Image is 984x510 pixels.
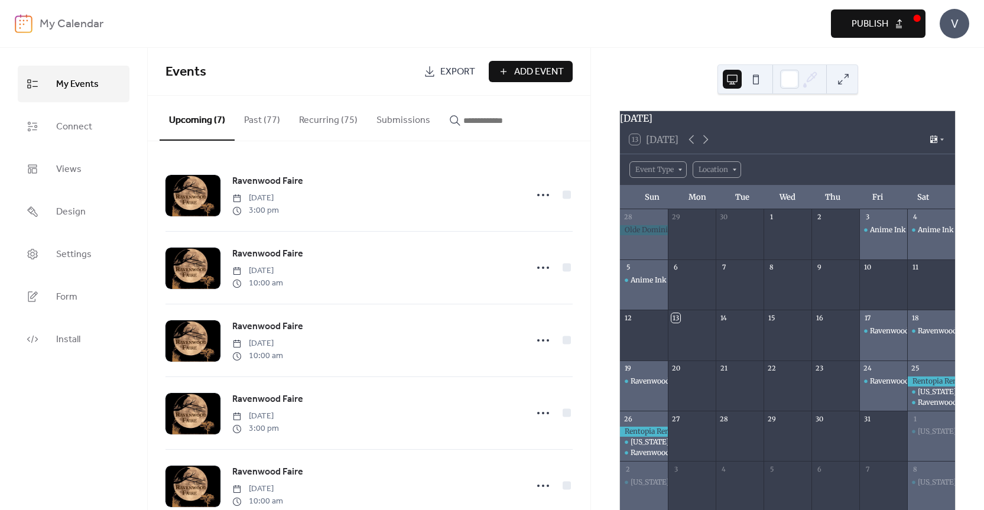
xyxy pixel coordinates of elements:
[631,448,687,458] div: Ravenwood Faire
[232,320,303,334] span: Ravenwood Faire
[40,13,103,35] b: My Calendar
[911,364,920,373] div: 25
[620,427,668,437] div: Rentopia Renaissance Faire
[489,61,573,82] button: Add Event
[232,423,279,435] span: 3:00 pm
[767,464,776,473] div: 5
[620,448,668,458] div: Ravenwood Faire
[907,225,955,235] div: Anime Ink
[719,263,728,272] div: 7
[56,288,77,307] span: Form
[232,265,283,277] span: [DATE]
[18,66,129,102] a: My Events
[907,398,955,408] div: Ravenwood Faire
[56,245,92,264] span: Settings
[232,174,303,189] a: Ravenwood Faire
[907,477,955,488] div: Delaware Renaissance Faire
[18,321,129,358] a: Install
[940,9,969,38] div: V
[863,313,872,322] div: 17
[810,186,855,209] div: Thu
[863,213,872,222] div: 3
[674,186,719,209] div: Mon
[56,330,80,349] span: Install
[620,111,955,125] div: [DATE]
[815,313,824,322] div: 16
[367,96,440,139] button: Submissions
[620,376,668,386] div: Ravenwood Faire
[719,213,728,222] div: 30
[232,350,283,362] span: 10:00 am
[56,118,92,137] span: Connect
[56,203,86,222] span: Design
[901,186,946,209] div: Sat
[235,96,290,139] button: Past (77)
[767,213,776,222] div: 1
[160,96,235,141] button: Upcoming (7)
[56,160,82,179] span: Views
[232,337,283,350] span: [DATE]
[767,414,776,423] div: 29
[815,364,824,373] div: 23
[767,313,776,322] div: 15
[831,9,925,38] button: Publish
[863,364,872,373] div: 24
[631,477,730,488] div: [US_STATE] Renaissance Faire
[907,376,955,386] div: Rentopia Renaissance Faire
[855,186,900,209] div: Fri
[815,464,824,473] div: 6
[911,414,920,423] div: 1
[629,186,674,209] div: Sun
[15,14,33,33] img: logo
[671,464,680,473] div: 3
[671,364,680,373] div: 20
[623,364,632,373] div: 19
[232,464,303,480] a: Ravenwood Faire
[232,392,303,407] a: Ravenwood Faire
[911,313,920,322] div: 18
[911,213,920,222] div: 4
[863,414,872,423] div: 31
[815,213,824,222] div: 2
[870,225,906,235] div: Anime Ink
[232,495,283,508] span: 10:00 am
[18,193,129,230] a: Design
[863,263,872,272] div: 10
[918,326,975,336] div: Ravenwood Faire
[671,263,680,272] div: 6
[907,387,955,397] div: Delaware Renaissance Faire
[631,275,667,285] div: Anime Ink
[852,17,888,31] span: Publish
[232,410,279,423] span: [DATE]
[907,427,955,437] div: Delaware Renaissance Faire
[911,464,920,473] div: 8
[767,263,776,272] div: 8
[719,313,728,322] div: 14
[671,414,680,423] div: 27
[815,263,824,272] div: 9
[863,464,872,473] div: 7
[232,247,303,261] span: Ravenwood Faire
[620,477,668,488] div: Delaware Renaissance Faire
[165,59,206,85] span: Events
[620,225,668,235] div: Olde Dominion faire
[18,108,129,145] a: Connect
[720,186,765,209] div: Tue
[911,263,920,272] div: 11
[623,464,632,473] div: 2
[514,65,564,79] span: Add Event
[859,326,907,336] div: Ravenwood Faire
[719,364,728,373] div: 21
[719,414,728,423] div: 28
[620,275,668,285] div: Anime Ink
[671,213,680,222] div: 29
[440,65,475,79] span: Export
[232,246,303,262] a: Ravenwood Faire
[232,465,303,479] span: Ravenwood Faire
[859,225,907,235] div: Anime Ink
[859,376,907,386] div: Ravenwood Faire
[290,96,367,139] button: Recurring (75)
[232,204,279,217] span: 3:00 pm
